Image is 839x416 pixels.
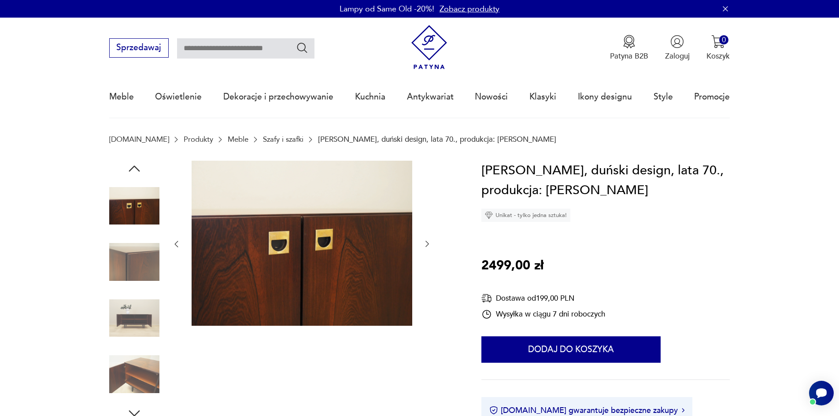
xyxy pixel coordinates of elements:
[109,237,159,287] img: Zdjęcie produktu Szafka palisandrowa, duński design, lata 70., produkcja: Dania
[109,135,169,144] a: [DOMAIN_NAME]
[489,406,498,415] img: Ikona certyfikatu
[192,161,412,326] img: Zdjęcie produktu Szafka palisandrowa, duński design, lata 70., produkcja: Dania
[529,77,556,117] a: Klasyki
[719,35,728,44] div: 0
[481,161,730,201] h1: [PERSON_NAME], duński design, lata 70., produkcja: [PERSON_NAME]
[610,51,648,61] p: Patyna B2B
[109,293,159,343] img: Zdjęcie produktu Szafka palisandrowa, duński design, lata 70., produkcja: Dania
[263,135,303,144] a: Szafy i szafki
[610,35,648,61] button: Patyna B2B
[670,35,684,48] img: Ikonka użytkownika
[481,336,661,363] button: Dodaj do koszyka
[318,135,556,144] p: [PERSON_NAME], duński design, lata 70., produkcja: [PERSON_NAME]
[622,35,636,48] img: Ikona medalu
[109,45,169,52] a: Sprzedawaj
[489,405,684,416] button: [DOMAIN_NAME] gwarantuje bezpieczne zakupy
[682,408,684,412] img: Ikona strzałki w prawo
[481,293,605,304] div: Dostawa od 199,00 PLN
[407,25,451,70] img: Patyna - sklep z meblami i dekoracjami vintage
[694,77,730,117] a: Promocje
[481,209,570,222] div: Unikat - tylko jedna sztuka!
[109,77,134,117] a: Meble
[481,256,543,276] p: 2499,00 zł
[109,181,159,231] img: Zdjęcie produktu Szafka palisandrowa, duński design, lata 70., produkcja: Dania
[155,77,202,117] a: Oświetlenie
[665,35,690,61] button: Zaloguj
[109,349,159,399] img: Zdjęcie produktu Szafka palisandrowa, duński design, lata 70., produkcja: Dania
[355,77,385,117] a: Kuchnia
[706,51,730,61] p: Koszyk
[485,211,493,219] img: Ikona diamentu
[610,35,648,61] a: Ikona medaluPatyna B2B
[706,35,730,61] button: 0Koszyk
[481,293,492,304] img: Ikona dostawy
[340,4,434,15] p: Lampy od Same Old -20%!
[665,51,690,61] p: Zaloguj
[223,77,333,117] a: Dekoracje i przechowywanie
[809,381,834,405] iframe: Smartsupp widget button
[578,77,632,117] a: Ikony designu
[228,135,248,144] a: Meble
[184,135,213,144] a: Produkty
[296,41,309,54] button: Szukaj
[109,38,169,58] button: Sprzedawaj
[475,77,508,117] a: Nowości
[440,4,499,15] a: Zobacz produkty
[481,309,605,320] div: Wysyłka w ciągu 7 dni roboczych
[711,35,725,48] img: Ikona koszyka
[654,77,673,117] a: Style
[407,77,454,117] a: Antykwariat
